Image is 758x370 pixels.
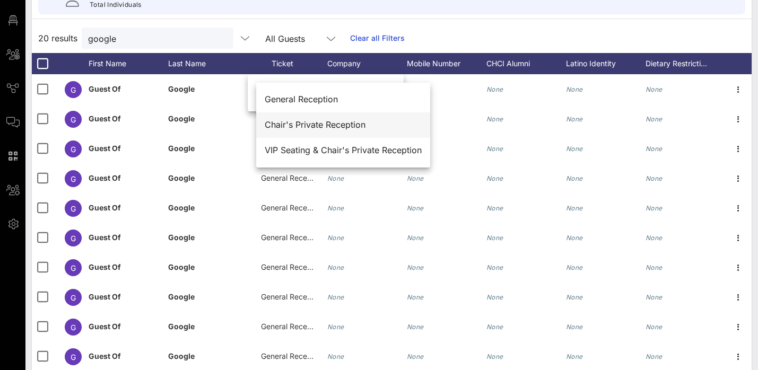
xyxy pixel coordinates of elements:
i: None [566,293,583,301]
span: G [71,115,76,124]
div: Company [327,53,407,74]
span: General Reception [261,173,325,182]
span: G [71,263,76,272]
div: First Name [89,53,168,74]
i: None [646,85,663,93]
span: Guest Of [89,322,121,331]
a: Clear all Filters [350,32,405,44]
i: None [327,353,344,360]
i: None [407,234,424,242]
i: None [486,85,503,93]
span: Guest Of [89,114,121,123]
i: None [566,174,583,182]
span: G [71,85,76,94]
i: None [486,353,503,360]
div: All Guests [259,28,344,49]
i: None [486,204,503,212]
i: None [327,204,344,212]
span: Google [168,203,195,212]
i: None [646,145,663,153]
i: None [566,323,583,331]
i: None [566,85,583,93]
span: G [71,174,76,183]
div: Latino Identity [566,53,646,74]
i: None [646,234,663,242]
i: None [486,323,503,331]
i: None [566,204,583,212]
i: None [646,353,663,360]
span: Google [168,292,195,301]
i: None [407,204,424,212]
div: Chair's Private Reception [265,120,422,130]
span: General Reception [261,292,325,301]
div: Ticket [248,53,327,74]
div: Dietary Restricti… [646,53,725,74]
div: Last Name [168,53,248,74]
i: None [327,263,344,271]
span: Google [168,173,195,182]
div: General Reception [265,94,422,104]
i: None [407,293,424,301]
span: Guest Of [89,84,121,93]
i: None [566,115,583,123]
i: None [486,293,503,301]
i: None [486,263,503,271]
i: None [327,234,344,242]
i: None [646,204,663,212]
i: None [327,174,344,182]
span: Guest Of [89,233,121,242]
i: None [566,263,583,271]
div: VIP Seating & Chair's Private Reception [265,145,422,155]
div: Mobile Number [407,53,486,74]
span: General Reception [261,262,325,271]
i: None [407,353,424,360]
i: None [646,323,663,331]
i: None [327,293,344,301]
span: Google [168,233,195,242]
i: None [486,115,503,123]
span: Guest Of [89,351,121,360]
span: Guest Of [89,144,121,153]
i: None [646,293,663,301]
span: General Reception [261,351,325,360]
i: None [566,353,583,360]
i: None [566,234,583,242]
i: None [646,115,663,123]
i: None [486,145,503,153]
span: G [71,204,76,213]
span: G [71,293,76,302]
i: None [407,263,424,271]
i: None [646,263,663,271]
i: None [407,323,424,331]
span: Guest Of [89,173,121,182]
span: G [71,234,76,243]
div: CHCI Alumni [486,53,566,74]
i: None [646,174,663,182]
span: General Reception [261,233,325,242]
i: None [566,145,583,153]
i: None [327,323,344,331]
div: All Guests [265,34,305,43]
span: General Reception [261,322,325,331]
span: G [71,145,76,154]
span: Guest Of [89,292,121,301]
span: General Reception [261,203,325,212]
span: Google [168,84,195,93]
span: Google [168,322,195,331]
span: Google [168,351,195,360]
span: 20 results [38,32,77,45]
span: Guest Of [89,203,121,212]
span: Google [168,262,195,271]
span: G [71,353,76,362]
span: Google [168,144,195,153]
span: Google [168,114,195,123]
span: Guest Of [89,262,121,271]
i: None [486,174,503,182]
i: None [486,234,503,242]
span: G [71,323,76,332]
i: None [407,174,424,182]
